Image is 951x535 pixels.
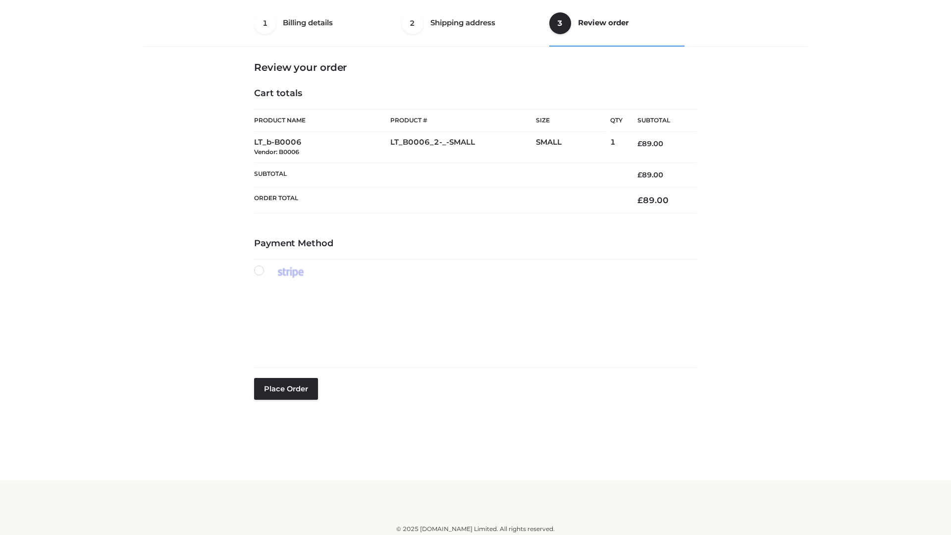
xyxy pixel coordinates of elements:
button: Place order [254,378,318,400]
th: Order Total [254,187,623,214]
span: £ [637,139,642,148]
th: Size [536,109,605,132]
bdi: 89.00 [637,170,663,179]
td: LT_b-B0006 [254,132,390,163]
td: LT_B0006_2-_-SMALL [390,132,536,163]
iframe: Secure payment input frame [252,288,695,351]
td: SMALL [536,132,610,163]
small: Vendor: B0006 [254,148,299,156]
h4: Payment Method [254,238,697,249]
td: 1 [610,132,623,163]
span: £ [637,195,643,205]
th: Qty [610,109,623,132]
th: Subtotal [623,109,697,132]
h3: Review your order [254,61,697,73]
span: £ [637,170,642,179]
h4: Cart totals [254,88,697,99]
th: Subtotal [254,162,623,187]
bdi: 89.00 [637,139,663,148]
bdi: 89.00 [637,195,669,205]
th: Product # [390,109,536,132]
div: © 2025 [DOMAIN_NAME] Limited. All rights reserved. [147,524,804,534]
th: Product Name [254,109,390,132]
